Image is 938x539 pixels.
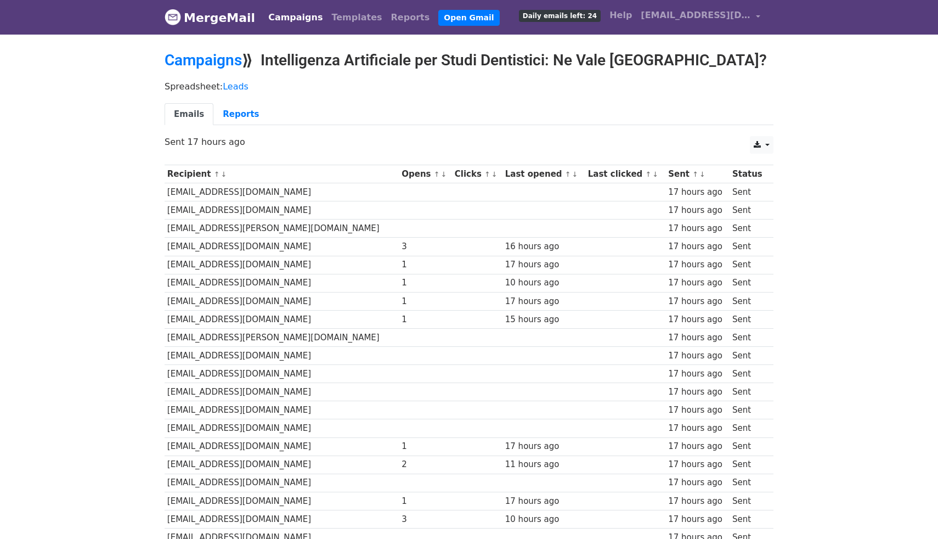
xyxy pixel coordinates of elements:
[502,165,585,183] th: Last opened
[668,476,727,489] div: 17 hours ago
[519,10,601,22] span: Daily emails left: 24
[665,165,730,183] th: Sent
[165,103,213,126] a: Emails
[730,401,768,419] td: Sent
[165,292,399,310] td: [EMAIL_ADDRESS][DOMAIN_NAME]
[668,295,727,308] div: 17 hours ago
[641,9,750,22] span: [EMAIL_ADDRESS][DOMAIN_NAME]
[730,437,768,456] td: Sent
[668,240,727,253] div: 17 hours ago
[505,440,583,453] div: 17 hours ago
[505,240,583,253] div: 16 hours ago
[505,259,583,271] div: 17 hours ago
[223,81,248,92] a: Leads
[165,51,242,69] a: Campaigns
[668,313,727,326] div: 17 hours ago
[585,165,665,183] th: Last clicked
[402,495,449,508] div: 1
[402,295,449,308] div: 1
[730,310,768,328] td: Sent
[668,404,727,417] div: 17 hours ago
[165,401,399,419] td: [EMAIL_ADDRESS][DOMAIN_NAME]
[730,456,768,474] td: Sent
[730,347,768,365] td: Sent
[402,458,449,471] div: 2
[565,170,571,178] a: ↑
[668,277,727,289] div: 17 hours ago
[730,419,768,437] td: Sent
[572,170,578,178] a: ↓
[165,510,399,528] td: [EMAIL_ADDRESS][DOMAIN_NAME]
[214,170,220,178] a: ↑
[730,383,768,401] td: Sent
[165,492,399,510] td: [EMAIL_ADDRESS][DOMAIN_NAME]
[730,365,768,383] td: Sent
[668,350,727,362] div: 17 hours ago
[165,220,399,238] td: [EMAIL_ADDRESS][PERSON_NAME][DOMAIN_NAME]
[505,513,583,526] div: 10 hours ago
[327,7,386,29] a: Templates
[440,170,447,178] a: ↓
[730,256,768,274] td: Sent
[165,9,181,25] img: MergeMail logo
[605,4,636,26] a: Help
[402,277,449,289] div: 1
[730,220,768,238] td: Sent
[491,170,498,178] a: ↓
[165,183,399,201] td: [EMAIL_ADDRESS][DOMAIN_NAME]
[699,170,705,178] a: ↓
[692,170,698,178] a: ↑
[668,440,727,453] div: 17 hours ago
[668,513,727,526] div: 17 hours ago
[505,295,583,308] div: 17 hours ago
[505,458,583,471] div: 11 hours ago
[730,474,768,492] td: Sent
[668,259,727,271] div: 17 hours ago
[402,259,449,271] div: 1
[165,165,399,183] th: Recipient
[730,238,768,256] td: Sent
[387,7,434,29] a: Reports
[452,165,502,183] th: Clicks
[668,186,727,199] div: 17 hours ago
[730,201,768,220] td: Sent
[165,6,255,29] a: MergeMail
[484,170,490,178] a: ↑
[213,103,268,126] a: Reports
[165,81,773,92] p: Spreadsheet:
[264,7,327,29] a: Campaigns
[505,277,583,289] div: 10 hours ago
[165,365,399,383] td: [EMAIL_ADDRESS][DOMAIN_NAME]
[434,170,440,178] a: ↑
[730,328,768,346] td: Sent
[730,274,768,292] td: Sent
[652,170,658,178] a: ↓
[165,51,773,70] h2: ⟫ Intelligenza Artificiale per Studi Dentistici: Ne Vale [GEOGRAPHIC_DATA]?
[730,510,768,528] td: Sent
[730,183,768,201] td: Sent
[165,383,399,401] td: [EMAIL_ADDRESS][DOMAIN_NAME]
[165,201,399,220] td: [EMAIL_ADDRESS][DOMAIN_NAME]
[646,170,652,178] a: ↑
[730,292,768,310] td: Sent
[668,386,727,398] div: 17 hours ago
[730,165,768,183] th: Status
[165,474,399,492] td: [EMAIL_ADDRESS][DOMAIN_NAME]
[165,328,399,346] td: [EMAIL_ADDRESS][PERSON_NAME][DOMAIN_NAME]
[668,332,727,344] div: 17 hours ago
[668,204,727,217] div: 17 hours ago
[402,313,449,326] div: 1
[668,495,727,508] div: 17 hours ago
[402,440,449,453] div: 1
[505,313,583,326] div: 15 hours ago
[668,422,727,435] div: 17 hours ago
[515,4,605,26] a: Daily emails left: 24
[438,10,499,26] a: Open Gmail
[165,437,399,456] td: [EMAIL_ADDRESS][DOMAIN_NAME]
[165,347,399,365] td: [EMAIL_ADDRESS][DOMAIN_NAME]
[165,256,399,274] td: [EMAIL_ADDRESS][DOMAIN_NAME]
[883,486,938,539] iframe: Chat Widget
[165,238,399,256] td: [EMAIL_ADDRESS][DOMAIN_NAME]
[165,310,399,328] td: [EMAIL_ADDRESS][DOMAIN_NAME]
